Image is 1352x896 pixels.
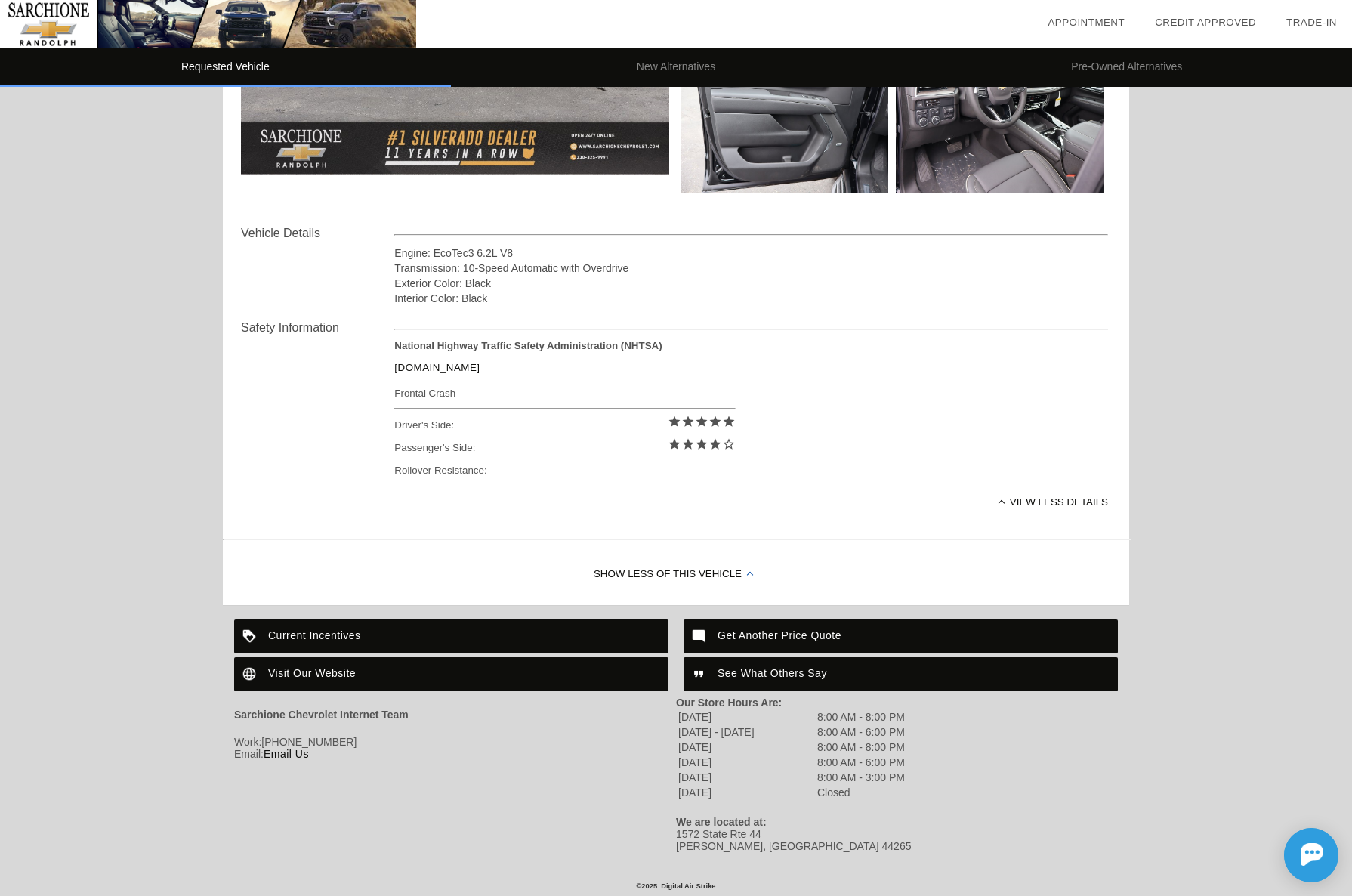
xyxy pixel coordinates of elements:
[234,709,409,721] strong: Sarchione Chevrolet Internet Team
[676,697,782,709] strong: Our Store Hours Are:
[261,736,357,748] span: [PHONE_NUMBER]
[394,276,1108,291] div: Exterior Color: Black
[681,37,888,193] img: image.aspx
[722,415,736,428] i: star
[394,459,735,482] div: Rollover Resistance:
[264,748,309,760] a: Email Us
[816,786,906,799] td: Closed
[695,415,708,428] i: star
[684,619,718,653] img: ic_mode_comment_white_24dp_2x.png
[394,246,1108,261] div: Engine: EcoTec3 6.2L V8
[394,261,1108,276] div: Transmission: 10-Speed Automatic with Overdrive
[451,48,902,87] li: New Alternatives
[816,771,906,784] td: 8:00 AM - 3:00 PM
[394,362,480,373] a: [DOMAIN_NAME]
[816,710,906,724] td: 8:00 AM - 8:00 PM
[676,816,767,828] strong: We are located at:
[394,340,662,351] strong: National Highway Traffic Safety Administration (NHTSA)
[668,415,681,428] i: star
[1216,814,1352,896] iframe: Chat Assistance
[668,437,681,451] i: star
[241,224,394,243] div: Vehicle Details
[681,437,695,451] i: star
[234,657,668,691] a: Visit Our Website
[234,619,668,653] a: Current Incentives
[1048,17,1125,28] a: Appointment
[684,657,718,691] img: ic_format_quote_white_24dp_2x.png
[678,710,815,724] td: [DATE]
[708,437,722,451] i: star
[678,755,815,769] td: [DATE]
[241,319,394,337] div: Safety Information
[708,415,722,428] i: star
[678,725,815,739] td: [DATE] - [DATE]
[1286,17,1337,28] a: Trade-In
[676,828,1118,852] div: 1572 State Rte 44 [PERSON_NAME], [GEOGRAPHIC_DATA] 44265
[394,484,1108,521] div: View less details
[681,415,695,428] i: star
[722,437,736,451] i: star_border
[684,619,1118,653] a: Get Another Price Quote
[394,291,1108,306] div: Interior Color: Black
[816,755,906,769] td: 8:00 AM - 6:00 PM
[394,414,735,437] div: Driver's Side:
[678,740,815,754] td: [DATE]
[234,748,676,760] div: Email:
[394,437,735,459] div: Passenger's Side:
[816,740,906,754] td: 8:00 AM - 8:00 PM
[394,384,735,403] div: Frontal Crash
[695,437,708,451] i: star
[678,786,815,799] td: [DATE]
[816,725,906,739] td: 8:00 AM - 6:00 PM
[223,545,1129,605] div: Show Less of this Vehicle
[896,37,1104,193] img: image.aspx
[234,619,268,653] img: ic_loyalty_white_24dp_2x.png
[234,736,676,748] div: Work:
[1155,17,1256,28] a: Credit Approved
[901,48,1352,87] li: Pre-Owned Alternatives
[684,657,1118,691] a: See What Others Say
[234,657,268,691] img: ic_language_white_24dp_2x.png
[678,771,815,784] td: [DATE]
